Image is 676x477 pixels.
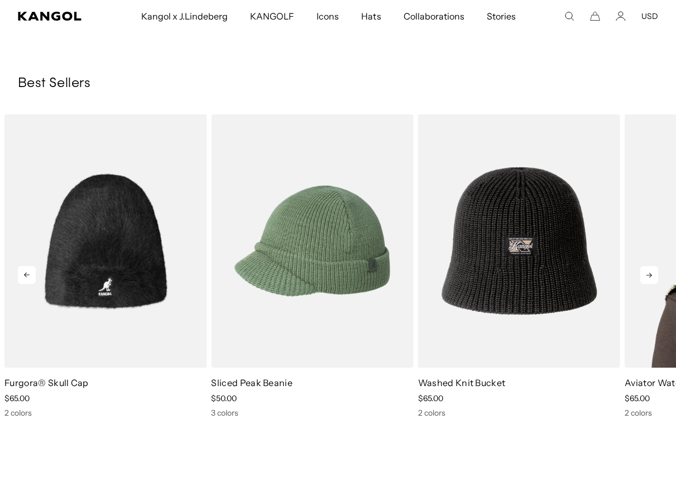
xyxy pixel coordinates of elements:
[590,11,600,21] button: Cart
[418,408,620,418] div: 2 colors
[564,11,574,21] summary: Search here
[207,114,413,418] div: 3 of 9
[418,393,443,403] span: $65.00
[4,114,207,368] img: Furgora® Skull Cap
[418,114,620,368] img: Washed Knit Bucket
[641,11,658,21] button: USD
[4,408,207,418] div: 2 colors
[616,11,626,21] a: Account
[211,377,293,388] a: Sliced Peak Beanie
[18,12,93,21] a: Kangol
[211,408,413,418] div: 3 colors
[18,75,658,92] h3: Best Sellers
[211,393,237,403] span: $50.00
[4,393,30,403] span: $65.00
[625,393,650,403] span: $65.00
[414,114,620,418] div: 4 of 9
[4,377,89,388] a: Furgora® Skull Cap
[418,377,506,388] a: Washed Knit Bucket
[211,114,413,368] img: Sliced Peak Beanie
